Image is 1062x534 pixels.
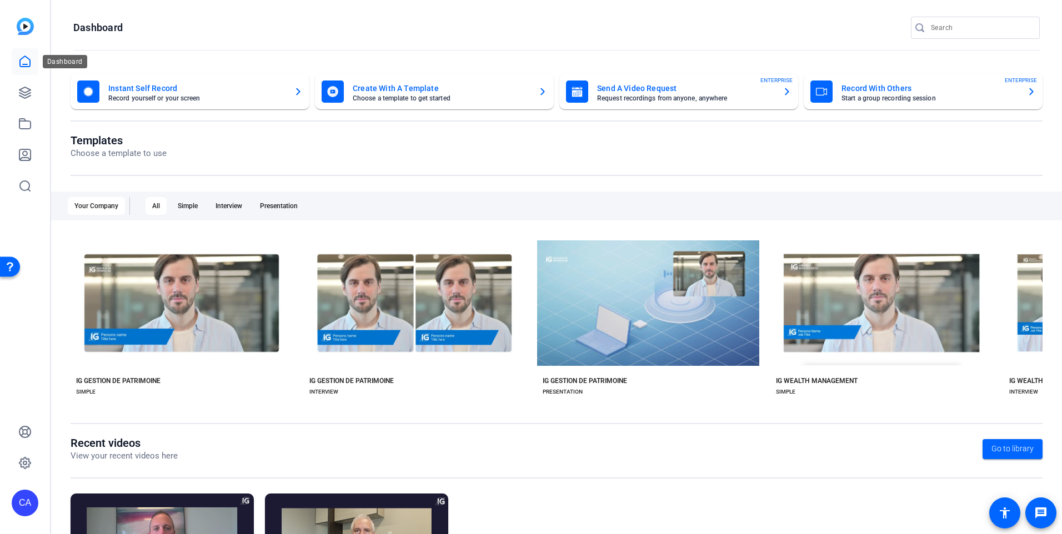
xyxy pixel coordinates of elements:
mat-card-title: Create With A Template [353,82,529,95]
div: INTERVIEW [309,387,338,396]
mat-card-title: Record With Others [841,82,1018,95]
div: Your Company [68,197,125,215]
p: Choose a template to use [71,147,167,160]
mat-card-subtitle: Choose a template to get started [353,95,529,102]
button: Send A Video RequestRequest recordings from anyone, anywhereENTERPRISE [559,74,798,109]
img: blue-gradient.svg [17,18,34,35]
h1: Templates [71,134,167,147]
h1: Dashboard [73,21,123,34]
div: All [146,197,167,215]
mat-card-subtitle: Record yourself or your screen [108,95,285,102]
div: IG WEALTH MANAGEMENT [776,376,858,385]
span: Go to library [991,443,1034,455]
p: View your recent videos here [71,450,178,462]
input: Search [931,21,1031,34]
span: ENTERPRISE [1005,76,1037,84]
div: Simple [171,197,204,215]
div: CA [12,490,38,516]
button: Create With A TemplateChoose a template to get started [315,74,554,109]
div: IG GESTION DE PATRIMOINE [543,376,627,385]
div: Dashboard [43,55,87,68]
span: ENTERPRISE [760,76,793,84]
mat-card-subtitle: Start a group recording session [841,95,1018,102]
div: Presentation [253,197,304,215]
h1: Recent videos [71,436,178,450]
div: IG GESTION DE PATRIMOINE [309,376,394,385]
div: PRESENTATION [543,387,583,396]
div: INTERVIEW [1009,387,1038,396]
mat-icon: message [1034,506,1048,520]
button: Record With OthersStart a group recording sessionENTERPRISE [804,74,1043,109]
div: SIMPLE [76,387,96,396]
div: Interview [209,197,249,215]
div: IG GESTION DE PATRIMOINE [76,376,161,385]
mat-card-title: Instant Self Record [108,82,285,95]
mat-icon: accessibility [998,506,1011,520]
button: Instant Self RecordRecord yourself or your screen [71,74,309,109]
mat-card-title: Send A Video Request [597,82,774,95]
a: Go to library [983,439,1043,459]
div: SIMPLE [776,387,795,396]
mat-card-subtitle: Request recordings from anyone, anywhere [597,95,774,102]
